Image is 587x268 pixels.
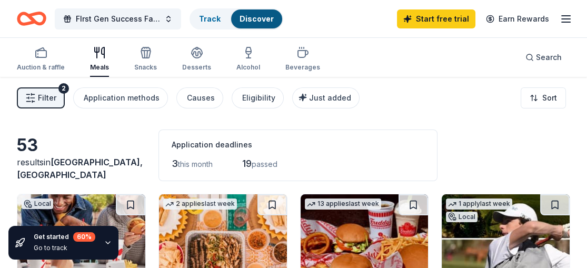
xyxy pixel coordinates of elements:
div: Get started [34,232,95,242]
button: Meals [90,42,109,77]
button: Beverages [285,42,320,77]
div: 13 applies last week [305,198,381,210]
a: Home [17,6,46,31]
button: Causes [176,87,223,108]
span: in [17,157,143,180]
span: Search [536,51,562,64]
div: Meals [90,63,109,72]
div: Go to track [34,244,95,252]
button: Auction & raffle [17,42,65,77]
span: Sort [542,92,557,104]
div: Causes [187,92,215,104]
span: Filter [38,92,56,104]
div: Beverages [285,63,320,72]
div: Alcohol [236,63,260,72]
button: Application methods [73,87,168,108]
button: Alcohol [236,42,260,77]
button: Search [517,47,570,68]
div: 60 % [73,232,95,242]
div: 2 applies last week [163,198,237,210]
span: 19 [242,158,252,169]
button: Eligibility [232,87,284,108]
button: Sort [521,87,566,108]
a: Discover [240,14,274,23]
div: Snacks [134,63,157,72]
div: Application methods [84,92,160,104]
span: [GEOGRAPHIC_DATA], [GEOGRAPHIC_DATA] [17,157,143,180]
div: Local [22,198,53,209]
a: Track [199,14,221,23]
div: 53 [17,135,146,156]
div: Local [446,212,477,222]
div: Desserts [182,63,211,72]
span: passed [252,160,277,168]
span: this month [178,160,213,168]
a: Earn Rewards [480,9,555,28]
span: Just added [309,93,351,102]
button: Filter2 [17,87,65,108]
div: results [17,156,146,181]
div: Auction & raffle [17,63,65,72]
div: Application deadlines [172,138,424,151]
button: Desserts [182,42,211,77]
div: 2 [58,83,69,94]
span: 3 [172,158,178,169]
button: Just added [292,87,360,108]
button: TrackDiscover [190,8,283,29]
div: Eligibility [242,92,275,104]
div: 1 apply last week [446,198,512,210]
a: Start free trial [397,9,475,28]
span: FIrst Gen Success Fall Kickoff [76,13,160,25]
button: Snacks [134,42,157,77]
button: FIrst Gen Success Fall Kickoff [55,8,181,29]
